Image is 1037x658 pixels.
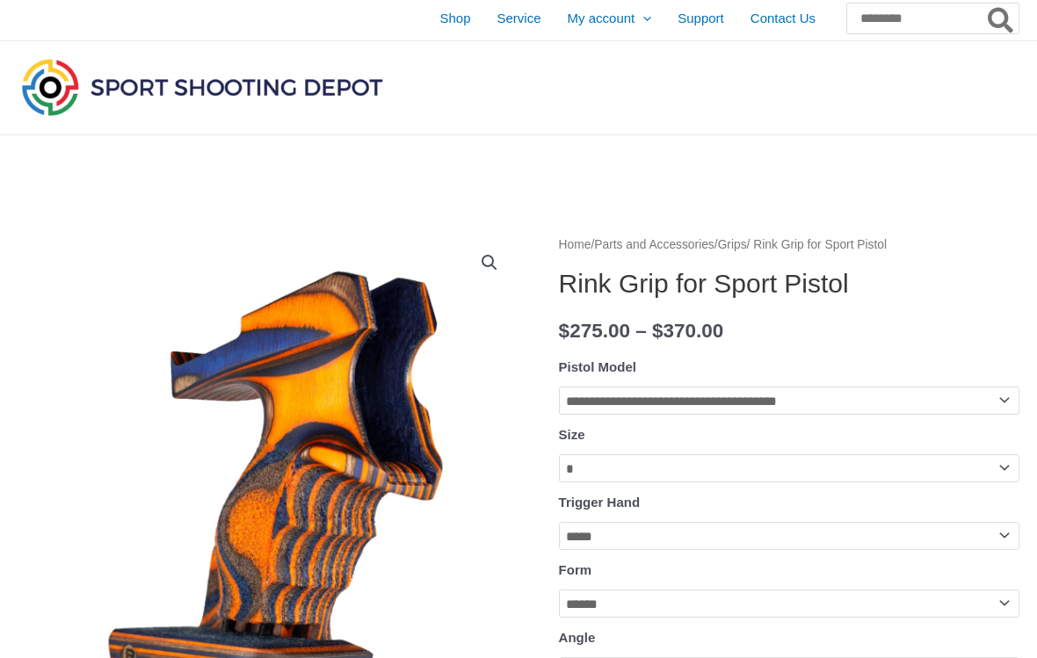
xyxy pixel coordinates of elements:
[559,495,641,510] label: Trigger Hand
[652,320,723,342] bdi: 370.00
[559,359,636,374] label: Pistol Model
[559,562,592,577] label: Form
[718,238,747,251] a: Grips
[559,268,1019,300] h1: Rink Grip for Sport Pistol
[559,427,585,442] label: Size
[559,320,570,342] span: $
[635,320,647,342] span: –
[594,238,714,251] a: Parts and Accessories
[984,4,1019,33] button: Search
[652,320,664,342] span: $
[559,234,1019,257] nav: Breadcrumb
[559,320,630,342] bdi: 275.00
[559,238,591,251] a: Home
[474,247,505,278] a: View full-screen image gallery
[18,54,387,119] img: Sport Shooting Depot
[559,630,596,645] label: Angle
